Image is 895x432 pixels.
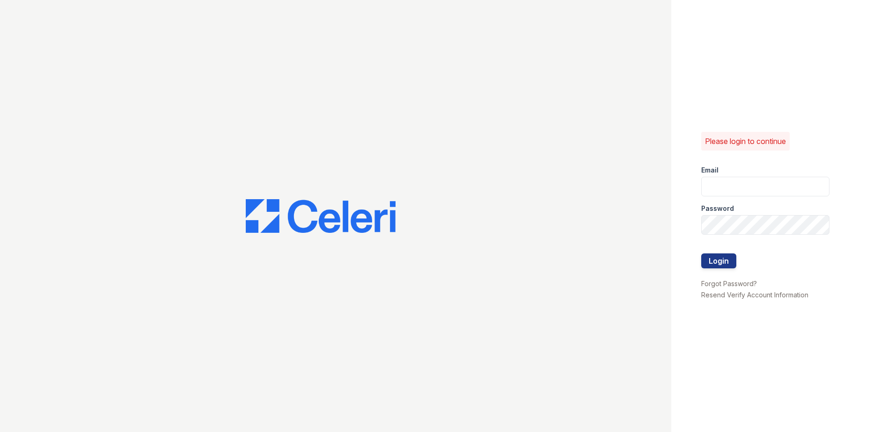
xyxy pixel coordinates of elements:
label: Email [701,166,719,175]
label: Password [701,204,734,213]
a: Resend Verify Account Information [701,291,808,299]
button: Login [701,253,736,268]
p: Please login to continue [705,136,786,147]
a: Forgot Password? [701,280,757,288]
img: CE_Logo_Blue-a8612792a0a2168367f1c8372b55b34899dd931a85d93a1a3d3e32e68fde9ad4.png [246,199,396,233]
